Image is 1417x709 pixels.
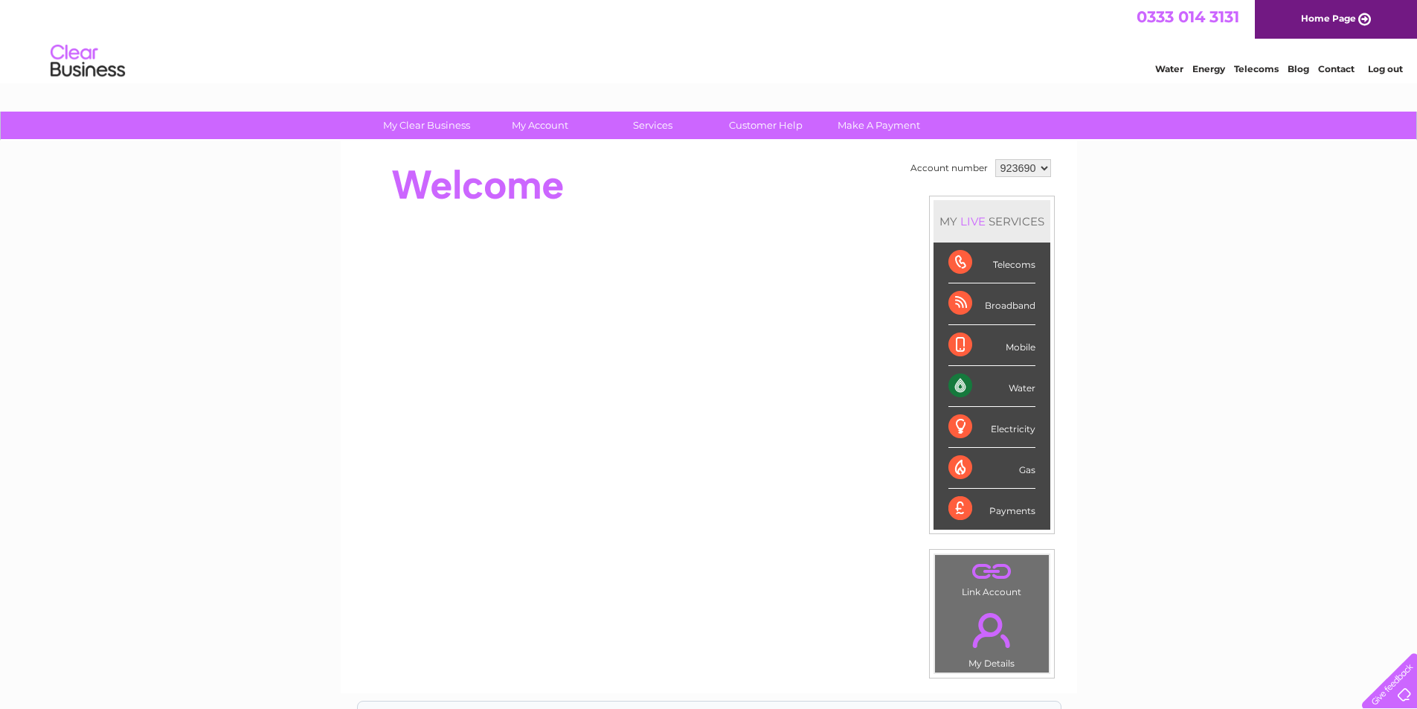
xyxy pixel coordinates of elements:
img: logo.png [50,39,126,84]
a: Services [591,112,714,139]
a: Telecoms [1234,63,1279,74]
div: Payments [948,489,1035,529]
div: Water [948,366,1035,407]
a: Customer Help [704,112,827,139]
div: LIVE [957,214,989,228]
div: Clear Business is a trading name of Verastar Limited (registered in [GEOGRAPHIC_DATA] No. 3667643... [358,8,1061,72]
a: . [939,604,1045,656]
a: . [939,559,1045,585]
div: Mobile [948,325,1035,366]
div: Telecoms [948,243,1035,283]
div: Electricity [948,407,1035,448]
a: My Clear Business [365,112,488,139]
a: Energy [1192,63,1225,74]
a: 0333 014 3131 [1137,7,1239,26]
a: My Account [478,112,601,139]
td: My Details [934,600,1050,673]
div: Gas [948,448,1035,489]
td: Account number [907,155,992,181]
td: Link Account [934,554,1050,601]
a: Log out [1368,63,1403,74]
a: Make A Payment [817,112,940,139]
a: Blog [1288,63,1309,74]
a: Water [1155,63,1183,74]
div: MY SERVICES [934,200,1050,243]
a: Contact [1318,63,1355,74]
div: Broadband [948,283,1035,324]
